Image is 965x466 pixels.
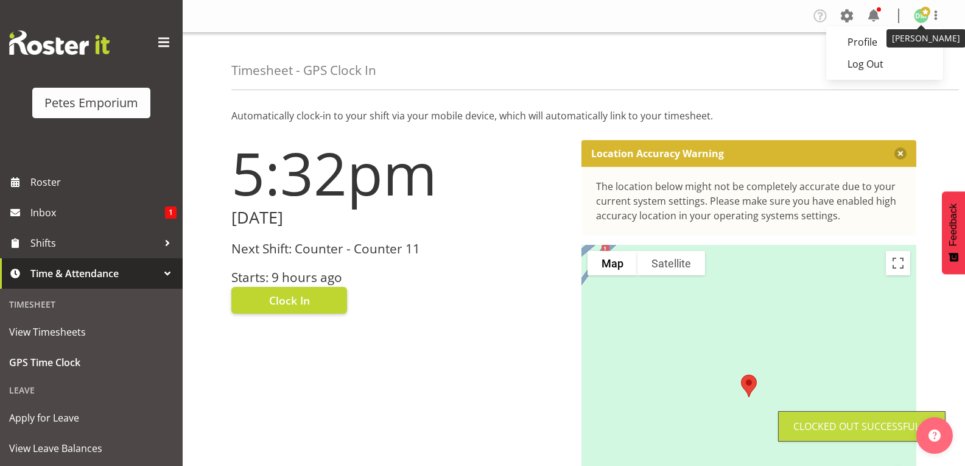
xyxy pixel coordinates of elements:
div: Clocked out Successfully [793,419,930,434]
span: View Timesheets [9,323,174,341]
span: Roster [30,173,177,191]
button: Show street map [588,251,637,275]
h4: Timesheet - GPS Clock In [231,63,376,77]
span: Shifts [30,234,158,252]
h2: [DATE] [231,208,567,227]
h1: 5:32pm [231,140,567,206]
span: Time & Attendance [30,264,158,283]
div: The location below might not be completely accurate due to your current system settings. Please m... [596,179,902,223]
span: 1 [165,207,177,219]
a: Apply for Leave [3,403,180,433]
span: Clock In [269,292,310,308]
a: View Timesheets [3,317,180,347]
button: Show satellite imagery [637,251,705,275]
span: GPS Time Clock [9,353,174,372]
div: Timesheet [3,292,180,317]
div: Petes Emporium [44,94,138,112]
button: Toggle fullscreen view [886,251,910,275]
span: Inbox [30,203,165,222]
a: Log Out [826,53,943,75]
span: Feedback [948,203,959,246]
h3: Next Shift: Counter - Counter 11 [231,242,567,256]
h3: Starts: 9 hours ago [231,270,567,284]
button: Close message [894,147,907,160]
p: Automatically clock-in to your shift via your mobile device, which will automatically link to you... [231,108,916,123]
span: Apply for Leave [9,409,174,427]
a: Profile [826,31,943,53]
div: Leave [3,378,180,403]
button: Feedback - Show survey [942,191,965,274]
span: View Leave Balances [9,439,174,457]
button: Clock In [231,287,347,314]
p: Location Accuracy Warning [591,147,724,160]
a: View Leave Balances [3,433,180,464]
img: help-xxl-2.png [928,429,941,442]
a: GPS Time Clock [3,347,180,378]
img: david-mcauley697.jpg [914,9,928,23]
img: Rosterit website logo [9,30,110,55]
